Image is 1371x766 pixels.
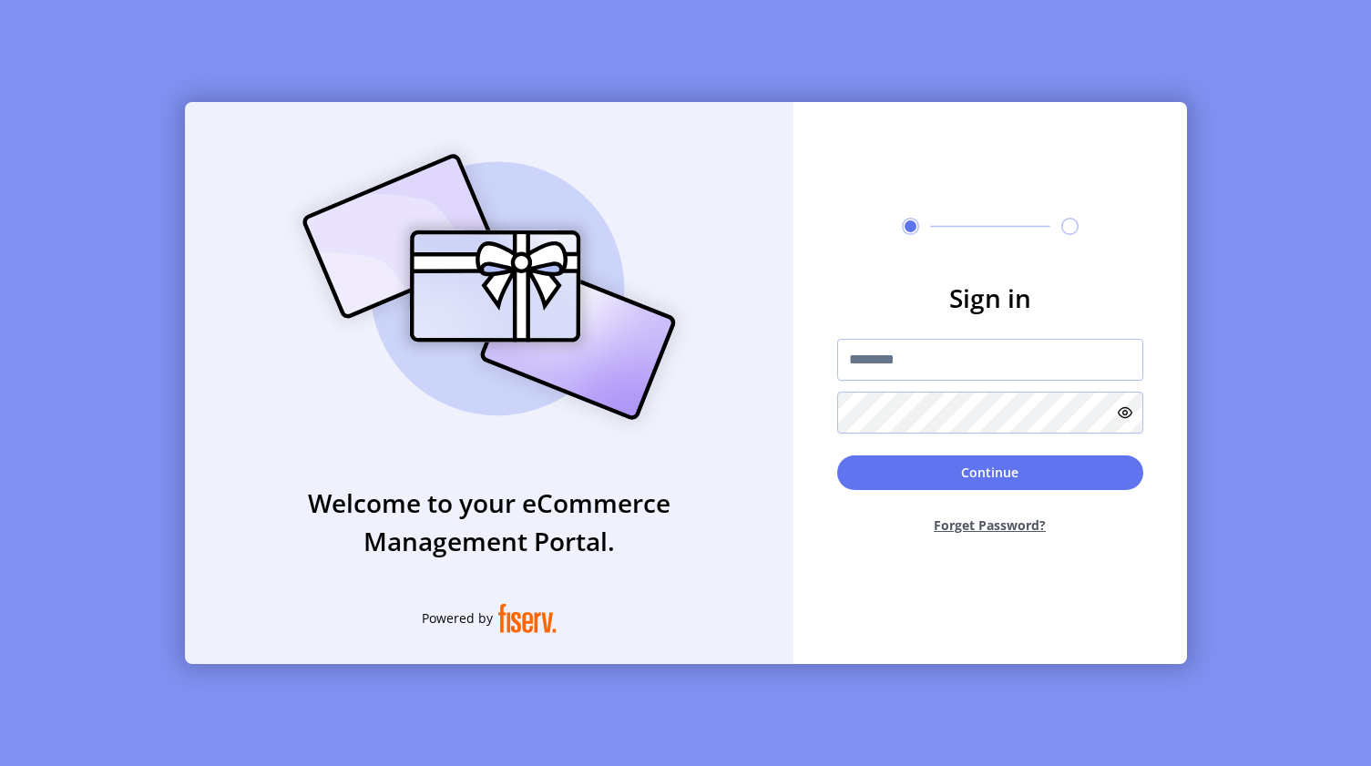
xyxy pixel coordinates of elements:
button: Forget Password? [837,501,1143,549]
h3: Sign in [837,279,1143,317]
h3: Welcome to your eCommerce Management Portal. [185,484,793,560]
img: card_Illustration.svg [275,134,703,440]
span: Powered by [422,608,493,628]
button: Continue [837,455,1143,490]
